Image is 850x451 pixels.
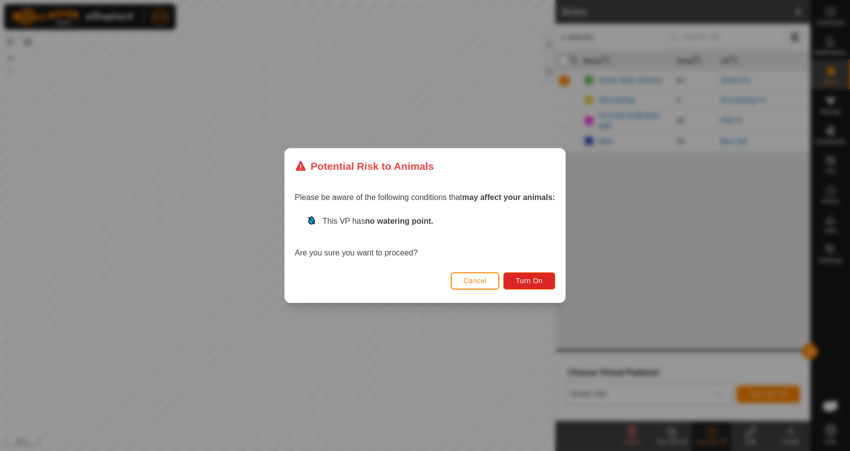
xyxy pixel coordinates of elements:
button: Turn On [504,272,555,290]
strong: no watering point. [365,217,433,225]
span: Cancel [464,277,487,285]
span: Turn On [516,277,543,285]
span: This VP has [322,217,433,225]
strong: may affect your animals: [462,193,555,201]
div: Potential Risk to Animals [295,158,434,174]
button: Cancel [451,272,500,290]
span: Please be aware of the following conditions that [295,193,555,201]
div: Are you sure you want to proceed? [295,215,555,259]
